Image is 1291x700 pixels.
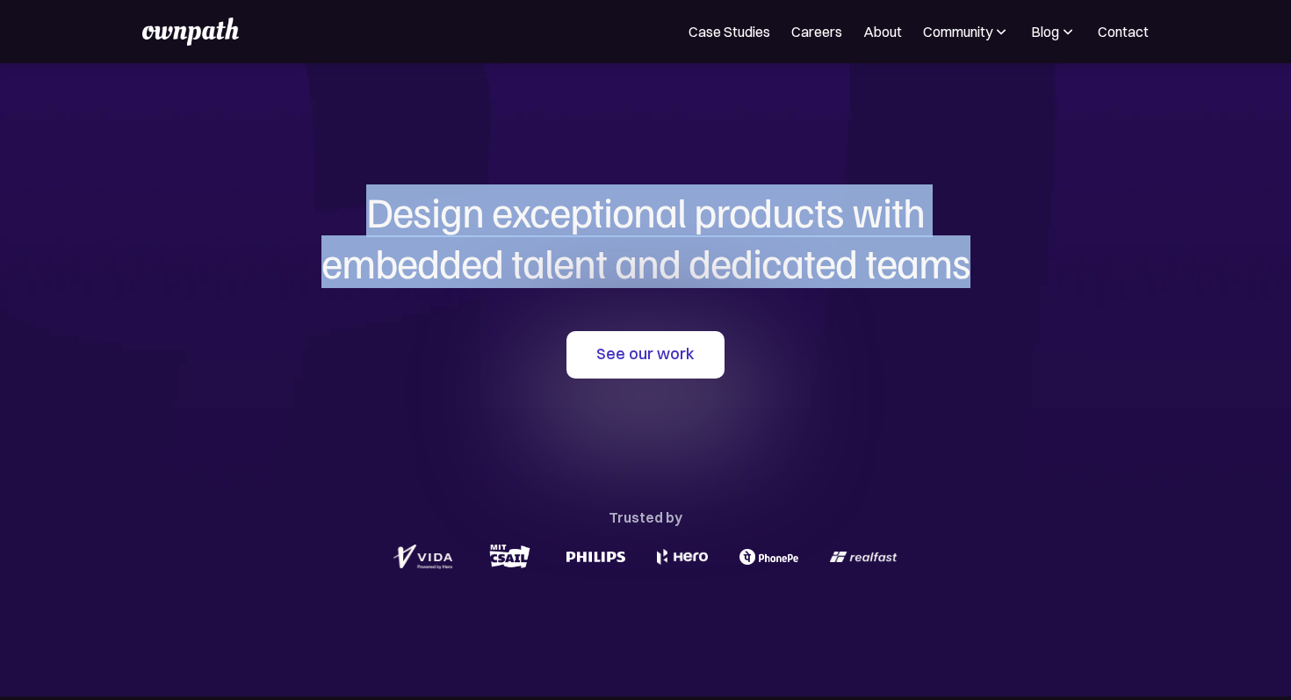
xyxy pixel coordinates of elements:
[1031,21,1077,42] div: Blog
[1098,21,1149,42] a: Contact
[224,186,1067,287] h1: Design exceptional products with embedded talent and dedicated teams
[609,505,682,530] div: Trusted by
[1031,21,1059,42] div: Blog
[863,21,902,42] a: About
[923,21,992,42] div: Community
[689,21,770,42] a: Case Studies
[923,21,1010,42] div: Community
[566,331,725,379] a: See our work
[791,21,842,42] a: Careers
